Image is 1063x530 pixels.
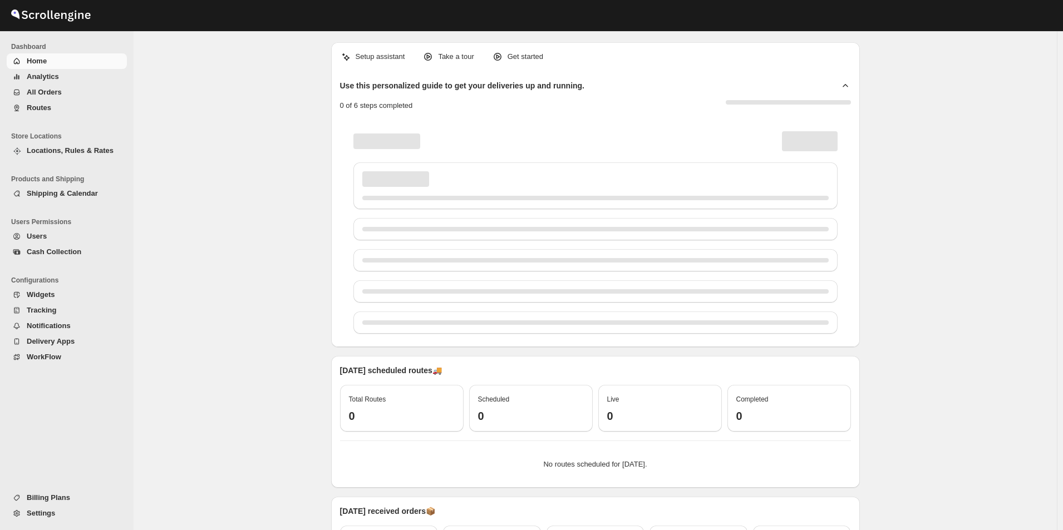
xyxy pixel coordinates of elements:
h3: 0 [478,409,584,423]
button: WorkFlow [7,349,127,365]
button: Routes [7,100,127,116]
p: 0 of 6 steps completed [340,100,413,111]
span: Dashboard [11,42,128,51]
p: Get started [508,51,543,62]
div: Page loading [340,120,851,338]
span: WorkFlow [27,353,61,361]
span: Settings [27,509,55,517]
p: Setup assistant [356,51,405,62]
button: Analytics [7,69,127,85]
span: Cash Collection [27,247,81,256]
span: Routes [27,103,51,112]
h2: Use this personalized guide to get your deliveries up and running. [340,80,585,91]
span: Total Routes [349,395,386,403]
button: Users [7,229,127,244]
button: Billing Plans [7,490,127,506]
h3: 0 [607,409,713,423]
button: Shipping & Calendar [7,186,127,201]
span: Notifications [27,321,71,330]
p: [DATE] received orders 📦 [340,506,851,517]
span: Billing Plans [27,493,70,502]
h3: 0 [349,409,455,423]
p: [DATE] scheduled routes 🚚 [340,365,851,376]
span: Tracking [27,306,56,314]
span: All Orders [27,88,62,96]
span: Widgets [27,290,55,299]
p: No routes scheduled for [DATE]. [349,459,842,470]
button: Home [7,53,127,69]
span: Users [27,232,47,240]
button: Notifications [7,318,127,334]
p: Take a tour [438,51,474,62]
button: Delivery Apps [7,334,127,349]
span: Completed [736,395,769,403]
span: Shipping & Calendar [27,189,98,197]
button: Locations, Rules & Rates [7,143,127,158]
button: All Orders [7,85,127,100]
span: Users Permissions [11,217,128,226]
span: Scheduled [478,395,510,403]
span: Live [607,395,619,403]
span: Products and Shipping [11,175,128,184]
span: Delivery Apps [27,337,75,345]
button: Tracking [7,303,127,318]
span: Configurations [11,276,128,285]
button: Widgets [7,287,127,303]
span: Store Locations [11,132,128,141]
button: Cash Collection [7,244,127,260]
h3: 0 [736,409,842,423]
button: Settings [7,506,127,521]
span: Locations, Rules & Rates [27,146,114,155]
span: Home [27,57,47,65]
span: Analytics [27,72,59,81]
